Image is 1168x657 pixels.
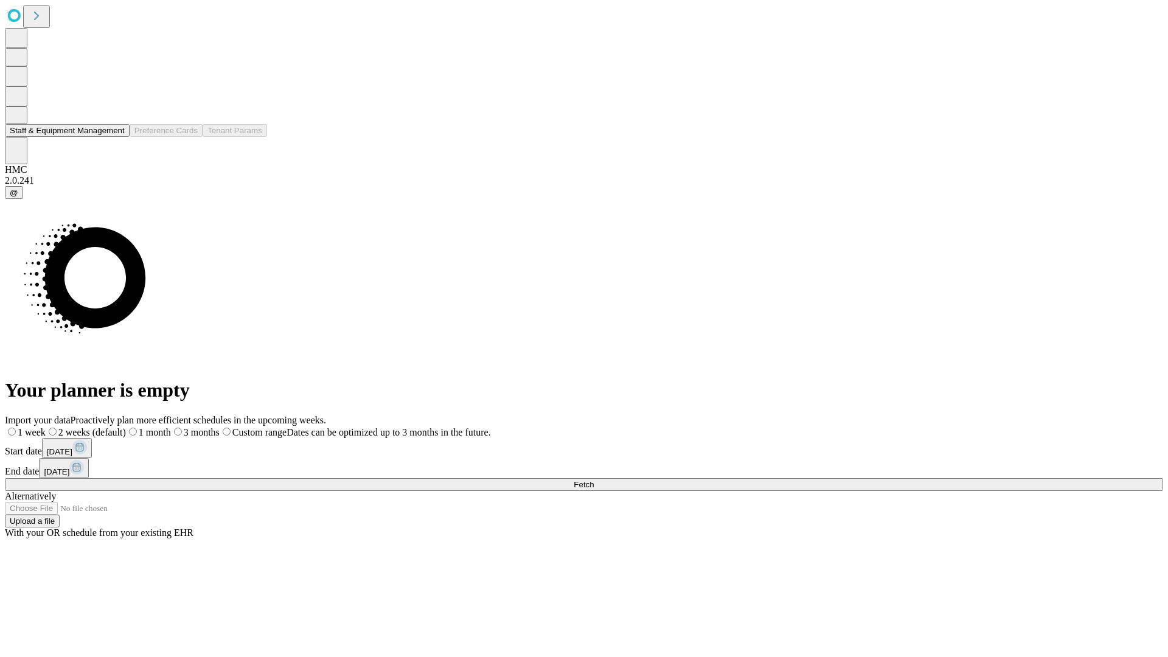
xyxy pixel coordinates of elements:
span: Dates can be optimized up to 3 months in the future. [287,427,490,437]
div: Start date [5,438,1163,458]
span: [DATE] [47,447,72,456]
input: 3 months [174,428,182,436]
button: Tenant Params [203,124,267,137]
span: With your OR schedule from your existing EHR [5,527,193,538]
span: Custom range [232,427,287,437]
button: @ [5,186,23,199]
input: Custom rangeDates can be optimized up to 3 months in the future. [223,428,231,436]
span: 1 week [18,427,46,437]
input: 1 week [8,428,16,436]
h1: Your planner is empty [5,379,1163,401]
span: Import your data [5,415,71,425]
button: Staff & Equipment Management [5,124,130,137]
button: [DATE] [42,438,92,458]
span: Proactively plan more efficient schedules in the upcoming weeks. [71,415,326,425]
span: [DATE] [44,467,69,476]
span: 2 weeks (default) [58,427,126,437]
span: @ [10,188,18,197]
div: HMC [5,164,1163,175]
button: Preference Cards [130,124,203,137]
span: Fetch [574,480,594,489]
span: Alternatively [5,491,56,501]
button: Upload a file [5,515,60,527]
div: 2.0.241 [5,175,1163,186]
span: 3 months [184,427,220,437]
input: 1 month [129,428,137,436]
input: 2 weeks (default) [49,428,57,436]
div: End date [5,458,1163,478]
button: Fetch [5,478,1163,491]
button: [DATE] [39,458,89,478]
span: 1 month [139,427,171,437]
